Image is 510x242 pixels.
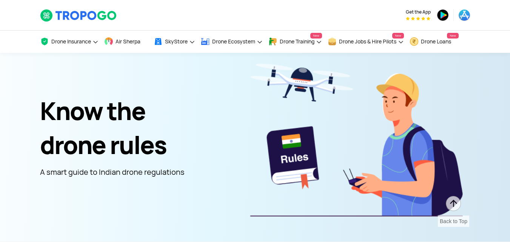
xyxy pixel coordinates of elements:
span: New [310,33,322,39]
img: ic_playstore.png [437,9,449,21]
span: Get the App [406,9,431,15]
h1: Know the drone rules [40,94,185,162]
img: App Raking [406,17,430,20]
span: Drone Insurance [51,39,91,45]
span: Drone Loans [421,39,451,45]
span: Drone Ecosystem [212,39,255,45]
span: Drone Training [280,39,314,45]
a: Air Sherpa [104,31,148,53]
span: New [447,33,458,39]
a: SkyStore [154,31,195,53]
a: Drone Ecosystem [201,31,263,53]
img: TropoGo Logo [40,9,117,22]
p: A smart guide to Indian drone regulations [40,166,185,178]
span: New [392,33,404,39]
img: ic_arrow-up.png [445,195,462,212]
a: Drone LoansNew [410,31,459,53]
a: Drone Jobs & Hire PilotsNew [328,31,404,53]
img: ic_appstore.png [458,9,470,21]
a: Drone TrainingNew [268,31,322,53]
span: SkyStore [165,39,188,45]
span: Air Sherpa [116,39,140,45]
div: Back to Top [438,216,469,227]
span: Drone Jobs & Hire Pilots [339,39,396,45]
a: Drone Insurance [40,31,99,53]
